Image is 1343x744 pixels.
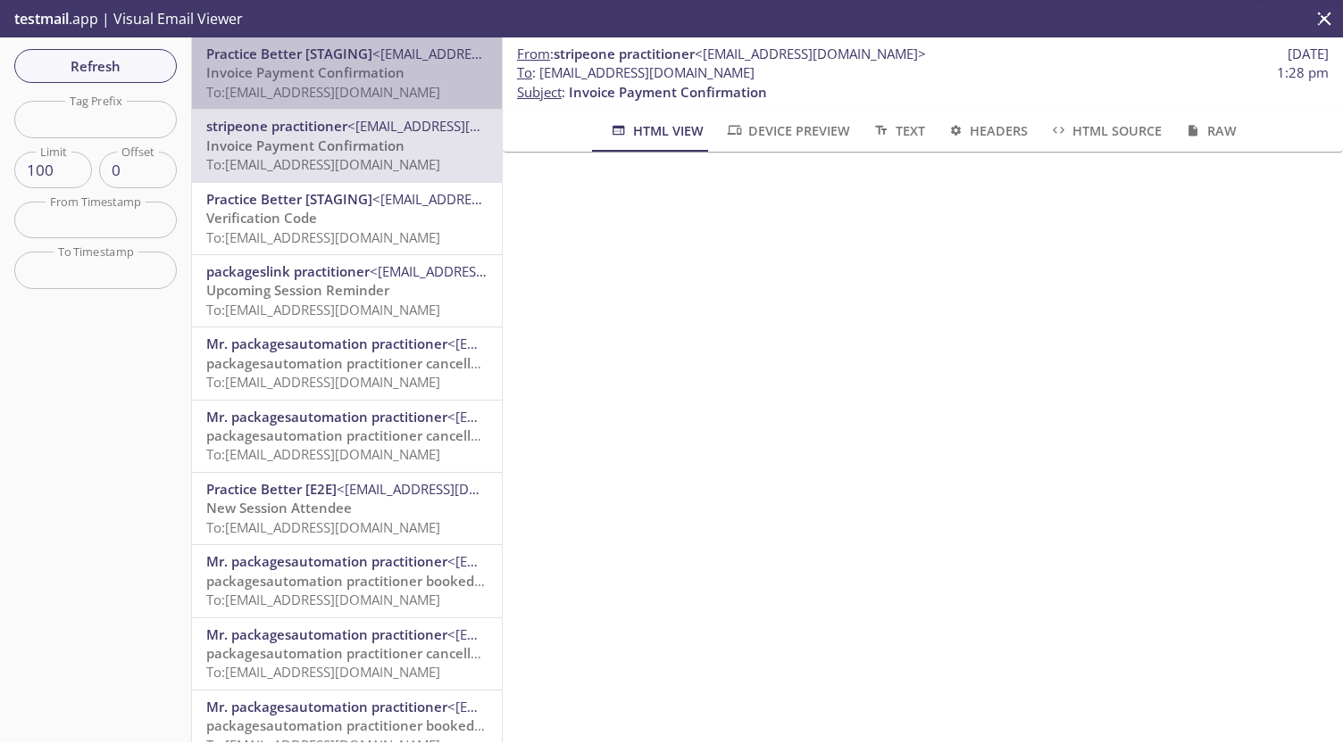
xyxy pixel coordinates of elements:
[517,45,550,62] span: From
[695,45,926,62] span: <[EMAIL_ADDRESS][DOMAIN_NAME]>
[206,625,447,643] span: Mr. packagesautomation practitioner
[206,552,447,570] span: Mr. packagesautomation practitioner
[609,120,703,142] span: HTML View
[447,408,679,426] span: <[EMAIL_ADDRESS][DOMAIN_NAME]>
[1049,120,1162,142] span: HTML Source
[206,408,447,426] span: Mr. packagesautomation practitioner
[192,618,502,690] div: Mr. packagesautomation practitioner<[EMAIL_ADDRESS][DOMAIN_NAME]>packagesautomation practitioner ...
[206,228,440,246] span: To: [EMAIL_ADDRESS][DOMAIN_NAME]
[192,183,502,254] div: Practice Better [STAGING]<[EMAIL_ADDRESS][DOMAIN_NAME]>Verification CodeTo:[EMAIL_ADDRESS][DOMAIN...
[370,262,601,280] span: <[EMAIL_ADDRESS][DOMAIN_NAME]>
[372,45,604,62] span: <[EMAIL_ADDRESS][DOMAIN_NAME]>
[517,63,755,82] span: : [EMAIL_ADDRESS][DOMAIN_NAME]
[1288,45,1329,63] span: [DATE]
[206,518,440,536] span: To: [EMAIL_ADDRESS][DOMAIN_NAME]
[29,54,163,78] span: Refresh
[1183,120,1236,142] span: Raw
[192,545,502,616] div: Mr. packagesautomation practitioner<[EMAIL_ADDRESS][DOMAIN_NAME]>packagesautomation practitioner ...
[206,373,440,391] span: To: [EMAIL_ADDRESS][DOMAIN_NAME]
[447,698,679,715] span: <[EMAIL_ADDRESS][DOMAIN_NAME]>
[206,499,352,517] span: New Session Attendee
[447,625,679,643] span: <[EMAIL_ADDRESS][DOMAIN_NAME]>
[206,572,586,590] span: packagesautomation practitioner booked you for a session
[206,426,571,444] span: packagesautomation practitioner cancelled your session
[206,45,372,62] span: Practice Better [STAGING]
[517,45,926,63] span: :
[517,63,532,81] span: To
[206,117,347,135] span: stripeone practitioner
[206,209,317,227] span: Verification Code
[206,301,440,318] span: To: [EMAIL_ADDRESS][DOMAIN_NAME]
[206,155,440,173] span: To: [EMAIL_ADDRESS][DOMAIN_NAME]
[206,698,447,715] span: Mr. packagesautomation practitioner
[206,354,571,372] span: packagesautomation practitioner cancelled your session
[206,480,337,498] span: Practice Better [E2E]
[347,117,579,135] span: <[EMAIL_ADDRESS][DOMAIN_NAME]>
[569,83,767,101] span: Invoice Payment Confirmation
[206,83,440,101] span: To: [EMAIL_ADDRESS][DOMAIN_NAME]
[192,110,502,181] div: stripeone practitioner<[EMAIL_ADDRESS][DOMAIN_NAME]>Invoice Payment ConfirmationTo:[EMAIL_ADDRESS...
[206,716,586,734] span: packagesautomation practitioner booked you for a session
[206,335,447,352] span: Mr. packagesautomation practitioner
[554,45,695,62] span: stripeone practitioner
[337,480,568,498] span: <[EMAIL_ADDRESS][DOMAIN_NAME]>
[517,63,1329,102] p: :
[1277,63,1329,82] span: 1:28 pm
[14,9,69,29] span: testmail
[192,37,502,109] div: Practice Better [STAGING]<[EMAIL_ADDRESS][DOMAIN_NAME]>Invoice Payment ConfirmationTo:[EMAIL_ADDR...
[14,49,177,83] button: Refresh
[206,262,370,280] span: packageslink practitioner
[725,120,850,142] span: Device Preview
[192,327,502,399] div: Mr. packagesautomation practitioner<[EMAIL_ADDRESS][DOMAIN_NAME]>packagesautomation practitioner ...
[206,63,405,81] span: Invoice Payment Confirmation
[192,473,502,544] div: Practice Better [E2E]<[EMAIL_ADDRESS][DOMAIN_NAME]>New Session AttendeeTo:[EMAIL_ADDRESS][DOMAIN_...
[206,136,405,154] span: Invoice Payment Confirmation
[447,335,679,352] span: <[EMAIL_ADDRESS][DOMAIN_NAME]>
[192,255,502,327] div: packageslink practitioner<[EMAIL_ADDRESS][DOMAIN_NAME]>Upcoming Session ReminderTo:[EMAIL_ADDRESS...
[206,663,440,681] span: To: [EMAIL_ADDRESS][DOMAIN_NAME]
[517,83,562,101] span: Subject
[206,281,389,299] span: Upcoming Session Reminder
[947,120,1028,142] span: Headers
[206,591,440,608] span: To: [EMAIL_ADDRESS][DOMAIN_NAME]
[872,120,924,142] span: Text
[447,552,679,570] span: <[EMAIL_ADDRESS][DOMAIN_NAME]>
[372,190,604,208] span: <[EMAIL_ADDRESS][DOMAIN_NAME]>
[192,401,502,472] div: Mr. packagesautomation practitioner<[EMAIL_ADDRESS][DOMAIN_NAME]>packagesautomation practitioner ...
[206,190,372,208] span: Practice Better [STAGING]
[206,445,440,463] span: To: [EMAIL_ADDRESS][DOMAIN_NAME]
[206,644,571,662] span: packagesautomation practitioner cancelled your session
